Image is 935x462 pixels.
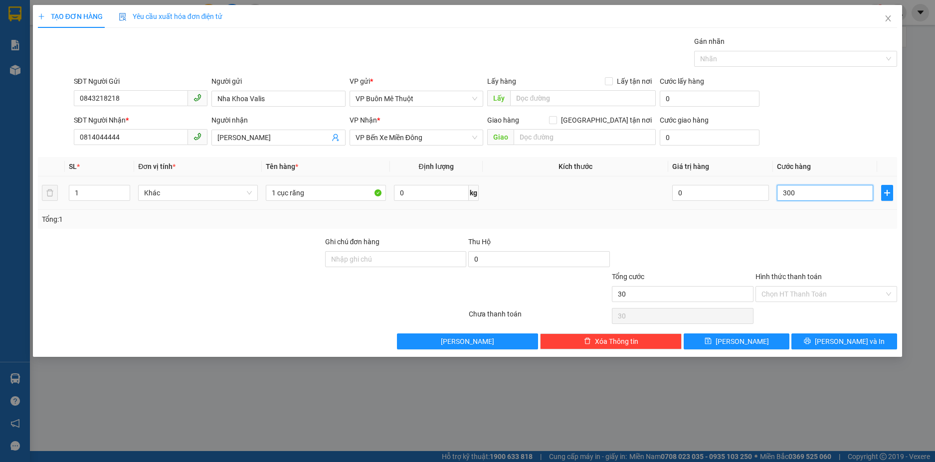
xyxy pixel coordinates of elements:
[193,133,201,141] span: phone
[557,115,656,126] span: [GEOGRAPHIC_DATA] tận nơi
[755,273,822,281] label: Hình thức thanh toán
[144,185,252,200] span: Khác
[777,162,811,170] span: Cước hàng
[325,238,380,246] label: Ghi chú đơn hàng
[660,116,709,124] label: Cước giao hàng
[138,162,176,170] span: Đơn vị tính
[356,130,478,145] span: VP Bến Xe Miền Đông
[487,129,514,145] span: Giao
[694,37,725,45] label: Gán nhãn
[559,162,592,170] span: Kích thước
[881,185,893,201] button: plus
[38,12,103,20] span: TẠO ĐƠN HÀNG
[684,333,789,349] button: save[PERSON_NAME]
[468,308,611,326] div: Chưa thanh toán
[74,115,208,126] div: SĐT Người Nhận
[468,238,491,246] span: Thu Hộ
[487,77,516,85] span: Lấy hàng
[211,76,346,87] div: Người gửi
[42,185,58,201] button: delete
[74,76,208,87] div: SĐT Người Gửi
[350,116,377,124] span: VP Nhận
[266,162,298,170] span: Tên hàng
[332,134,340,142] span: user-add
[672,162,709,170] span: Giá trị hàng
[487,116,519,124] span: Giao hàng
[612,273,644,281] span: Tổng cước
[584,337,591,345] span: delete
[882,189,893,197] span: plus
[595,336,638,347] span: Xóa Thông tin
[660,91,759,107] input: Cước lấy hàng
[356,91,478,106] span: VP Buôn Mê Thuột
[660,77,704,85] label: Cước lấy hàng
[613,76,656,87] span: Lấy tận nơi
[441,336,494,347] span: [PERSON_NAME]
[487,90,510,106] span: Lấy
[804,337,811,345] span: printer
[510,90,656,106] input: Dọc đường
[266,185,385,201] input: VD: Bàn, Ghế
[119,13,127,21] img: icon
[716,336,769,347] span: [PERSON_NAME]
[705,337,712,345] span: save
[397,333,539,349] button: [PERSON_NAME]
[419,162,454,170] span: Định lượng
[815,336,885,347] span: [PERSON_NAME] và In
[884,14,892,22] span: close
[874,5,902,33] button: Close
[69,162,77,170] span: SL
[791,333,897,349] button: printer[PERSON_NAME] và In
[514,129,656,145] input: Dọc đường
[211,115,346,126] div: Người nhận
[540,333,682,349] button: deleteXóa Thông tin
[325,251,467,267] input: Ghi chú đơn hàng
[350,76,484,87] div: VP gửi
[38,13,45,20] span: plus
[119,12,223,20] span: Yêu cầu xuất hóa đơn điện tử
[193,94,201,102] span: phone
[672,185,769,201] input: 0
[660,130,759,146] input: Cước giao hàng
[469,185,479,201] span: kg
[42,214,361,225] div: Tổng: 1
